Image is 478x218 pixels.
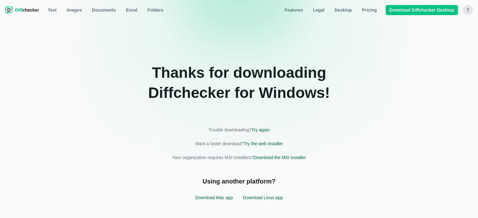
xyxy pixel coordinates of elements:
span: mac [216,195,224,200]
span: Images [65,7,83,13]
img: Diffchecker logo [5,6,13,14]
a: Download mac app [195,195,233,200]
a: Pricing [358,5,380,15]
span: Folders [146,7,165,13]
button: Folders [144,5,167,15]
span: Legal [312,7,326,13]
h2: Thanks for downloading Diffchecker for ! [129,63,349,110]
a: Documents [88,5,119,15]
span: Features [283,7,304,13]
button: T [463,5,473,15]
a: Desktop [331,5,355,15]
a: Legal [309,5,328,15]
a: Download the MSI installer [254,155,306,160]
a: Features [281,5,306,15]
span: Text [47,7,58,13]
h2: Using another platform? [59,177,420,191]
span: Diff [15,8,22,13]
span: Desktop [333,7,353,13]
span: Download Diffchecker Desktop [388,7,455,13]
a: Download Diffchecker Desktop [386,5,458,15]
a: Text [44,5,60,15]
span: Trouble downloading? [208,127,251,132]
span: checker [15,7,39,13]
span: linux [264,195,274,200]
span: Excel [125,7,139,13]
a: Diffchecker [5,5,39,15]
span: Pricing [360,7,378,13]
a: Images [63,5,85,15]
a: Try again [251,127,270,132]
span: Documents [91,7,117,13]
a: Download linux app [243,195,283,200]
span: Your organization requires MSI installers? [172,155,254,160]
span: Want a faster download? [195,141,244,146]
span: windows [259,84,325,101]
a: Excel [122,5,141,15]
a: Try the web installer [244,141,283,146]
